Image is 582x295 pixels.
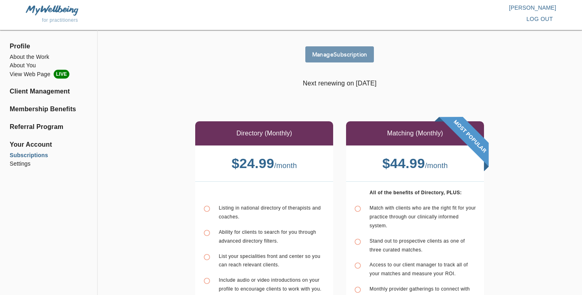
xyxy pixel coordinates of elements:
b: $ 44.99 [382,156,425,171]
p: Next renewing on [DATE] [120,79,559,88]
span: Profile [10,42,88,51]
p: Directory (Monthly) [236,129,292,138]
span: / month [274,162,297,170]
a: View Web PageLIVE [10,70,88,79]
span: List your specialities front and center so you can reach relevant clients. [219,253,320,268]
a: Settings [10,160,88,168]
span: Access to our client manager to track all of your matches and measure your ROI. [369,262,468,276]
img: MyWellbeing [26,5,78,15]
a: Referral Program [10,122,88,132]
p: Matching (Monthly) [387,129,443,138]
a: Subscriptions [10,151,88,160]
span: Your Account [10,140,88,150]
button: log out [523,12,556,27]
span: log out [526,14,553,24]
span: Match with clients who are the right fit for your practice through our clinically informed system. [369,205,476,229]
b: All of the benefits of Directory, PLUS: [369,190,462,195]
li: View Web Page [10,70,88,79]
button: ManageSubscription [305,46,374,62]
span: Stand out to prospective clients as one of three curated matches. [369,238,465,253]
span: Listing in national directory of therapists and coaches. [219,205,321,220]
p: [PERSON_NAME] [291,4,557,12]
span: Include audio or video introductions on your profile to encourage clients to work with you. [219,277,321,292]
b: $ 24.99 [232,156,274,171]
a: Client Management [10,87,88,96]
span: Ability for clients to search for you through advanced directory filters. [219,229,316,244]
a: Membership Benefits [10,104,88,114]
span: / month [425,162,448,170]
a: About You [10,61,88,70]
span: LIVE [54,70,69,79]
a: About the Work [10,53,88,61]
span: Manage Subscription [309,51,371,58]
span: for practitioners [42,17,78,23]
img: banner [434,117,489,171]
